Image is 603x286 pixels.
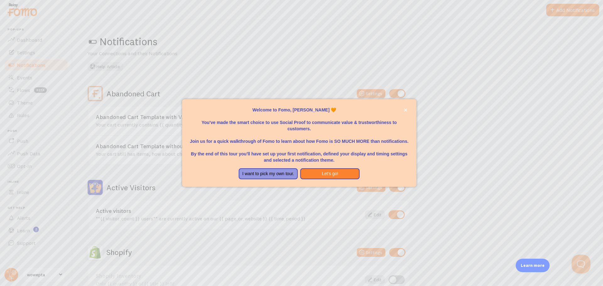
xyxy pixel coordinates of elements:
button: close, [402,107,409,113]
button: Let's go! [300,168,360,180]
button: I want to pick my own tour. [239,168,298,180]
div: Welcome to Fomo, Faisal Gulzar 🧡You&amp;#39;ve made the smart choice to use Social Proof to commu... [182,99,416,187]
p: Join us for a quick walkthrough of Fomo to learn about how Fomo is SO MUCH MORE than notifications. [190,132,409,144]
p: By the end of this tour you'll have set up your first notification, defined your display and timi... [190,144,409,163]
p: Learn more [521,262,545,268]
div: Learn more [516,259,550,272]
p: Welcome to Fomo, [PERSON_NAME] 🧡 [190,107,409,113]
p: You've made the smart choice to use Social Proof to communicate value & trustworthiness to custom... [190,113,409,132]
